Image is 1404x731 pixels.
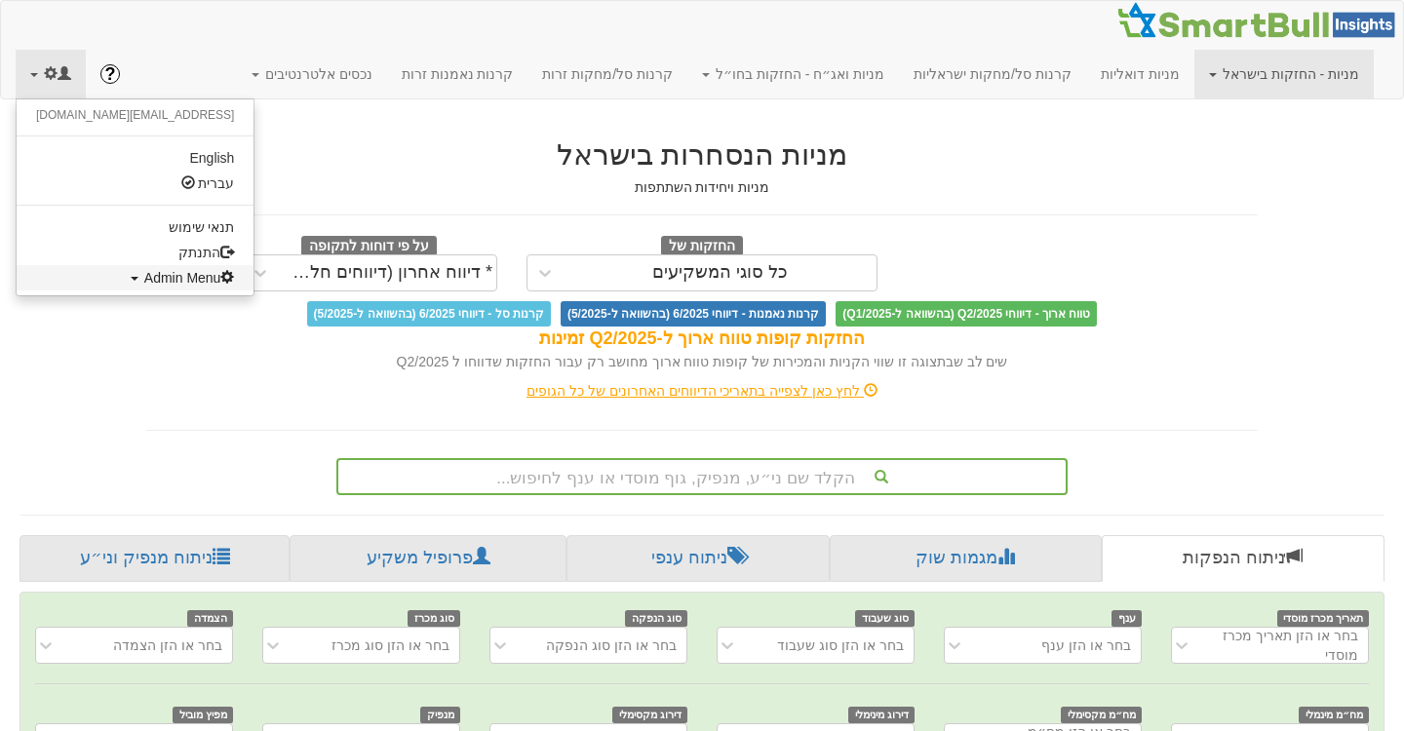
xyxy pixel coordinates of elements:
[1116,1,1403,40] img: Smartbull
[1061,707,1142,723] span: מח״מ מקסימלי
[187,610,233,627] span: הצמדה
[283,263,493,283] div: * דיווח אחרון (דיווחים חלקיים)
[420,707,460,723] span: מנפיק
[625,610,687,627] span: סוג הנפקה
[387,50,528,98] a: קרנות נאמנות זרות
[546,635,677,655] div: בחר או הזן סוג הנפקה
[17,171,253,196] a: עברית
[1194,50,1374,98] a: מניות - החזקות בישראל
[561,301,826,327] span: קרנות נאמנות - דיווחי 6/2025 (בהשוואה ל-5/2025)
[17,214,253,240] a: תנאי שימוש
[1041,635,1131,655] div: בחר או הזן ענף
[899,50,1086,98] a: קרנות סל/מחקות ישראליות
[146,327,1258,352] div: החזקות קופות טווח ארוך ל-Q2/2025 זמינות
[237,50,387,98] a: נכסים אלטרנטיבים
[652,263,788,283] div: כל סוגי המשקיעים
[848,707,915,723] span: דירוג מינימלי
[338,460,1066,493] div: הקלד שם ני״ע, מנפיק, גוף מוסדי או ענף לחיפוש...
[19,535,290,582] a: ניתוח מנפיק וני״ע
[836,301,1097,327] span: טווח ארוך - דיווחי Q2/2025 (בהשוואה ל-Q1/2025)
[17,145,253,171] a: English
[687,50,899,98] a: מניות ואג״ח - החזקות בחו״ל
[301,236,437,257] span: על פי דוחות לתקופה
[408,610,460,627] span: סוג מכרז
[146,352,1258,371] div: שים לב שבתצוגה זו שווי הקניות והמכירות של קופות טווח ארוך מחושב רק עבור החזקות שדווחו ל Q2/2025
[830,535,1101,582] a: מגמות שוק
[331,635,449,655] div: בחר או הזן סוג מכרז
[566,535,830,582] a: ניתוח ענפי
[146,138,1258,171] h2: מניות הנסחרות בישראל
[1204,626,1358,665] div: בחר או הזן תאריך מכרז מוסדי
[527,50,687,98] a: קרנות סל/מחקות זרות
[17,240,253,265] a: התנתק
[1102,535,1384,582] a: ניתוח הנפקות
[307,301,551,327] span: קרנות סל - דיווחי 6/2025 (בהשוואה ל-5/2025)
[17,104,253,127] li: [EMAIL_ADDRESS][DOMAIN_NAME]
[1299,707,1369,723] span: מח״מ מינמלי
[777,635,904,655] div: בחר או הזן סוג שעבוד
[1111,610,1142,627] span: ענף
[855,610,915,627] span: סוג שעבוד
[17,265,253,290] a: Admin Menu
[104,64,115,84] span: ?
[144,270,235,286] span: Admin Menu
[661,236,743,257] span: החזקות של
[612,707,687,723] span: דירוג מקסימלי
[290,535,565,582] a: פרופיל משקיע
[132,381,1272,401] div: לחץ כאן לצפייה בתאריכי הדיווחים האחרונים של כל הגופים
[1086,50,1194,98] a: מניות דואליות
[113,635,222,655] div: בחר או הזן הצמדה
[146,180,1258,195] h5: מניות ויחידות השתתפות
[86,50,135,98] a: ?
[173,707,233,723] span: מפיץ מוביל
[1277,610,1369,627] span: תאריך מכרז מוסדי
